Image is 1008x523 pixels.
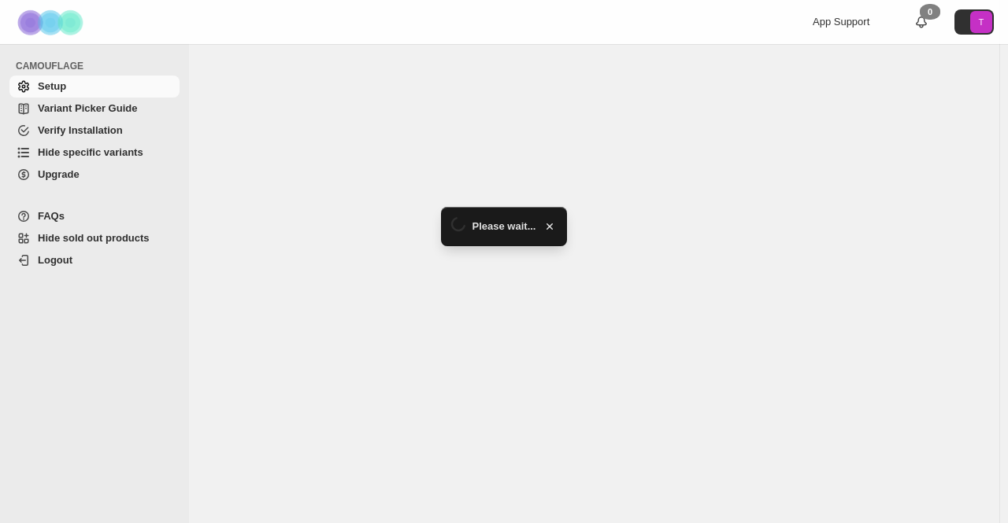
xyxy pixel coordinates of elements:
[9,142,180,164] a: Hide specific variants
[38,146,143,158] span: Hide specific variants
[16,60,181,72] span: CAMOUFLAGE
[38,254,72,266] span: Logout
[979,17,984,27] text: T
[9,76,180,98] a: Setup
[38,80,66,92] span: Setup
[913,14,929,30] a: 0
[38,210,65,222] span: FAQs
[9,249,180,271] a: Logout
[9,205,180,227] a: FAQs
[38,124,123,136] span: Verify Installation
[970,11,992,33] span: Avatar with initials T
[13,1,91,44] img: Camouflage
[38,232,150,244] span: Hide sold out products
[9,98,180,120] a: Variant Picker Guide
[954,9,994,35] button: Avatar with initials T
[38,102,137,114] span: Variant Picker Guide
[9,164,180,186] a: Upgrade
[9,227,180,249] a: Hide sold out products
[920,4,940,20] div: 0
[9,120,180,142] a: Verify Installation
[38,168,80,180] span: Upgrade
[813,16,869,28] span: App Support
[472,219,536,234] span: Please wait...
